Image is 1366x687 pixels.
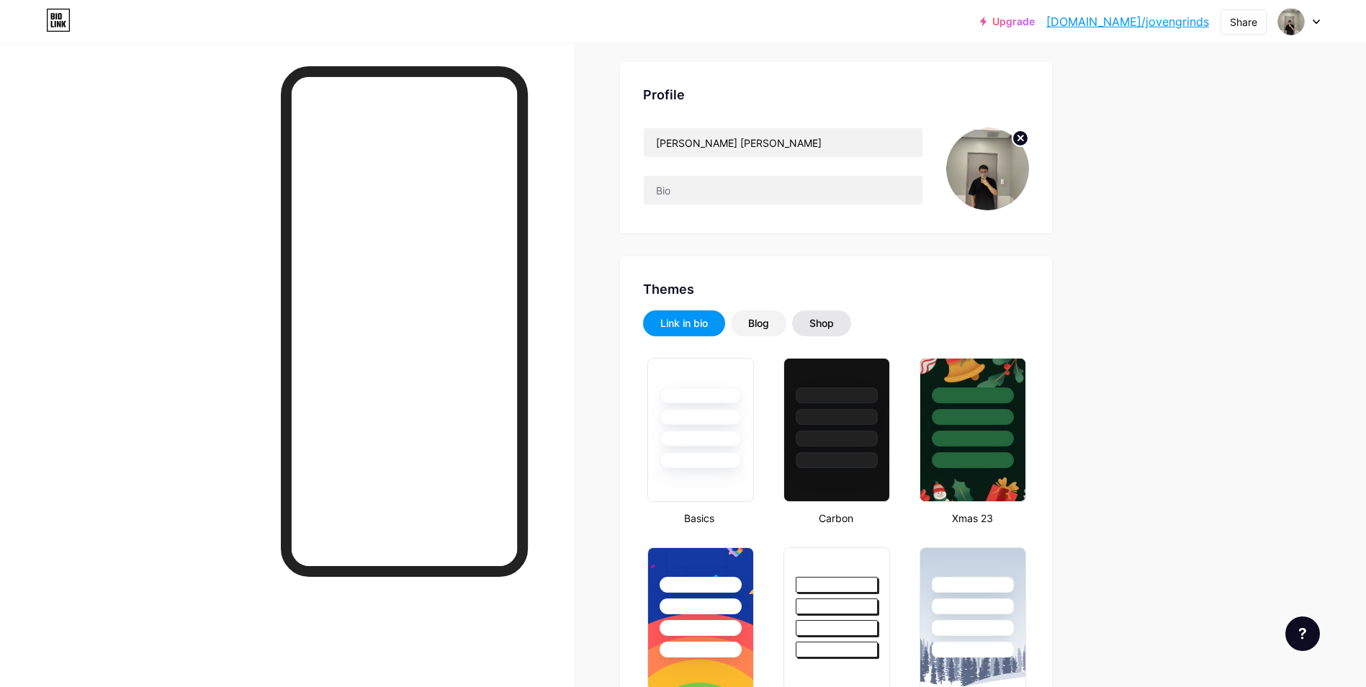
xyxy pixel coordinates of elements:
div: Shop [809,316,834,331]
div: Share [1230,14,1257,30]
div: Profile [643,85,1029,104]
input: Name [644,128,922,157]
div: Link in bio [660,316,708,331]
div: Blog [748,316,769,331]
img: jovengrinds [1277,8,1305,35]
img: jovengrinds [946,127,1029,210]
a: [DOMAIN_NAME]/jovengrinds [1046,13,1209,30]
input: Bio [644,176,922,205]
a: Upgrade [980,16,1035,27]
div: Themes [643,279,1029,299]
div: Carbon [779,511,892,526]
div: Basics [643,511,756,526]
div: Xmas 23 [915,511,1028,526]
